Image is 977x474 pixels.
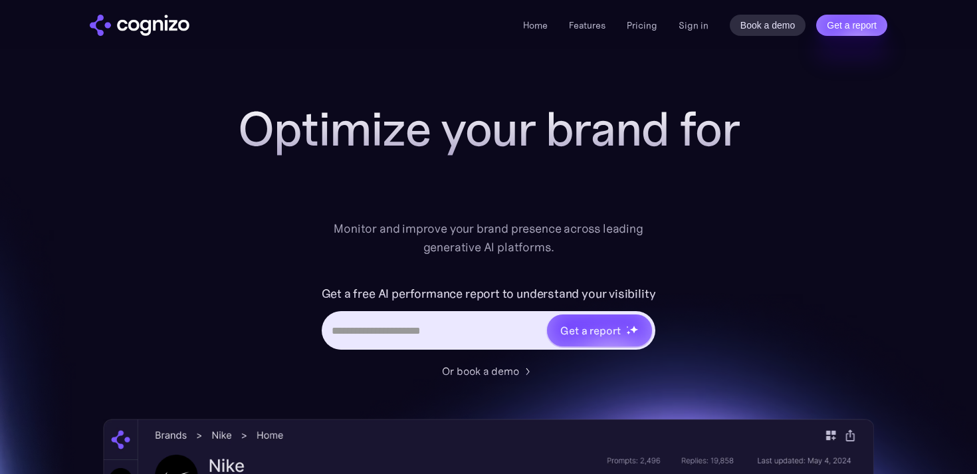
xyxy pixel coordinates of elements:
a: home [90,15,189,36]
div: Get a report [560,322,620,338]
label: Get a free AI performance report to understand your visibility [322,283,656,304]
a: Home [523,19,548,31]
a: Sign in [679,17,708,33]
h1: Optimize your brand for [223,102,754,156]
img: star [629,325,638,334]
img: cognizo logo [90,15,189,36]
img: star [626,326,628,328]
a: Get a report [816,15,887,36]
form: Hero URL Input Form [322,283,656,356]
a: Pricing [627,19,657,31]
img: star [626,330,631,335]
div: Or book a demo [442,363,519,379]
a: Get a reportstarstarstar [546,313,653,348]
div: Monitor and improve your brand presence across leading generative AI platforms. [325,219,652,257]
a: Book a demo [730,15,806,36]
a: Or book a demo [442,363,535,379]
a: Features [569,19,605,31]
